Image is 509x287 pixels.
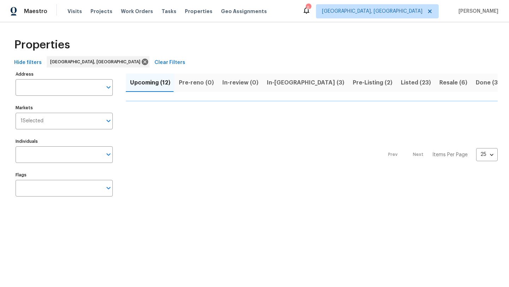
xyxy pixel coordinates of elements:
span: Clear Filters [154,58,185,67]
button: Open [104,82,113,92]
button: Open [104,116,113,126]
span: Properties [14,41,70,48]
button: Hide filters [11,56,45,69]
span: Maestro [24,8,47,15]
button: Open [104,183,113,193]
span: Pre-Listing (2) [353,78,392,88]
span: In-review (0) [222,78,258,88]
span: 1 Selected [21,118,43,124]
div: [GEOGRAPHIC_DATA], [GEOGRAPHIC_DATA] [47,56,150,68]
span: Projects [90,8,112,15]
span: Pre-reno (0) [179,78,214,88]
span: Visits [68,8,82,15]
div: 6 [306,4,311,11]
span: Hide filters [14,58,42,67]
label: Address [16,72,113,76]
span: Upcoming (12) [130,78,170,88]
span: Work Orders [121,8,153,15]
label: Individuals [16,139,113,143]
label: Markets [16,106,113,110]
button: Clear Filters [152,56,188,69]
span: In-[GEOGRAPHIC_DATA] (3) [267,78,344,88]
span: Listed (23) [401,78,431,88]
button: Open [104,150,113,159]
span: [PERSON_NAME] [456,8,498,15]
div: 25 [476,145,498,164]
label: Flags [16,173,113,177]
nav: Pagination Navigation [381,106,498,204]
span: Tasks [162,9,176,14]
span: Geo Assignments [221,8,267,15]
span: [GEOGRAPHIC_DATA], [GEOGRAPHIC_DATA] [322,8,422,15]
span: Done (311) [476,78,505,88]
span: [GEOGRAPHIC_DATA], [GEOGRAPHIC_DATA] [50,58,143,65]
p: Items Per Page [432,151,468,158]
span: Properties [185,8,212,15]
span: Resale (6) [439,78,467,88]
